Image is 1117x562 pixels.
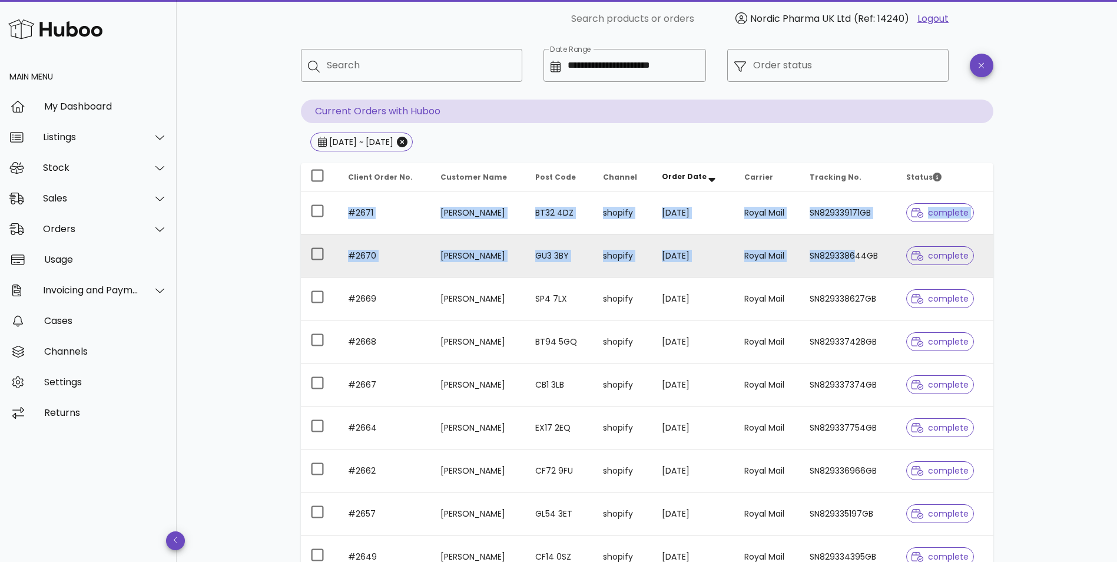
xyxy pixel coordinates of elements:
th: Client Order No. [339,163,432,191]
a: Logout [917,12,949,26]
div: Returns [44,407,167,418]
td: Royal Mail [735,449,800,492]
th: Status [897,163,993,191]
span: Carrier [744,172,773,182]
td: shopify [594,492,652,535]
td: GL54 3ET [526,492,593,535]
td: #2668 [339,320,432,363]
td: shopify [594,191,652,234]
img: Huboo Logo [8,16,102,42]
div: Cases [44,315,167,326]
div: Usage [44,254,167,265]
th: Customer Name [431,163,526,191]
td: [PERSON_NAME] [431,363,526,406]
span: complete [912,381,969,389]
button: Close [397,137,407,147]
td: EX17 2EQ [526,406,593,449]
td: [PERSON_NAME] [431,449,526,492]
td: [PERSON_NAME] [431,277,526,320]
p: Current Orders with Huboo [301,100,993,123]
td: [DATE] [652,277,735,320]
td: shopify [594,277,652,320]
td: CF72 9FU [526,449,593,492]
span: Tracking No. [810,172,861,182]
td: #2667 [339,363,432,406]
td: Royal Mail [735,492,800,535]
div: Orders [43,223,139,234]
td: [DATE] [652,363,735,406]
span: complete [912,467,969,475]
span: Post Code [535,172,576,182]
span: complete [912,510,969,518]
td: [PERSON_NAME] [431,191,526,234]
div: Settings [44,376,167,388]
div: [DATE] ~ [DATE] [327,136,393,148]
td: shopify [594,406,652,449]
td: SN829337374GB [800,363,897,406]
td: SN829338627GB [800,277,897,320]
th: Post Code [526,163,593,191]
td: [DATE] [652,449,735,492]
span: complete [912,553,969,561]
td: [PERSON_NAME] [431,492,526,535]
th: Channel [594,163,652,191]
th: Tracking No. [800,163,897,191]
span: complete [912,295,969,303]
span: Order Date [662,171,707,181]
td: [DATE] [652,191,735,234]
span: Channel [603,172,637,182]
td: [PERSON_NAME] [431,406,526,449]
td: SN829339171GB [800,191,897,234]
td: shopify [594,449,652,492]
div: Sales [43,193,139,204]
th: Order Date: Sorted descending. Activate to remove sorting. [652,163,735,191]
span: Customer Name [440,172,507,182]
td: BT32 4DZ [526,191,593,234]
span: Status [906,172,942,182]
td: BT94 5GQ [526,320,593,363]
td: [DATE] [652,406,735,449]
td: SN829336966GB [800,449,897,492]
td: #2662 [339,449,432,492]
span: Nordic Pharma UK Ltd [750,12,851,25]
span: complete [912,252,969,260]
td: #2671 [339,191,432,234]
span: (Ref: 14240) [854,12,909,25]
td: Royal Mail [735,406,800,449]
td: [PERSON_NAME] [431,234,526,277]
span: complete [912,209,969,217]
td: #2664 [339,406,432,449]
div: Invoicing and Payments [43,285,139,296]
td: Royal Mail [735,191,800,234]
span: complete [912,338,969,346]
td: SN829338644GB [800,234,897,277]
td: #2669 [339,277,432,320]
td: SN829337754GB [800,406,897,449]
td: Royal Mail [735,234,800,277]
td: [DATE] [652,492,735,535]
td: shopify [594,320,652,363]
td: CB1 3LB [526,363,593,406]
th: Carrier [735,163,800,191]
div: Listings [43,131,139,143]
td: [DATE] [652,320,735,363]
td: SN829337428GB [800,320,897,363]
td: Royal Mail [735,277,800,320]
label: Date Range [550,45,591,54]
div: My Dashboard [44,101,167,112]
span: complete [912,424,969,432]
td: Royal Mail [735,320,800,363]
td: SP4 7LX [526,277,593,320]
td: GU3 3BY [526,234,593,277]
td: #2657 [339,492,432,535]
td: #2670 [339,234,432,277]
td: SN829335197GB [800,492,897,535]
td: shopify [594,363,652,406]
div: Channels [44,346,167,357]
div: Stock [43,162,139,173]
td: Royal Mail [735,363,800,406]
td: [DATE] [652,234,735,277]
span: Client Order No. [348,172,413,182]
td: [PERSON_NAME] [431,320,526,363]
td: shopify [594,234,652,277]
